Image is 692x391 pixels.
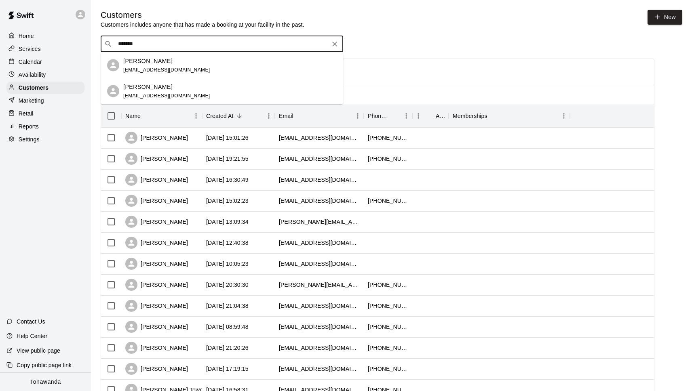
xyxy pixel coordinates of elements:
div: 2025-07-16 21:20:26 [206,344,249,352]
p: Customers includes anyone that has made a booking at your facility in the past. [101,21,304,29]
button: Sort [424,110,436,122]
button: Menu [352,110,364,122]
a: Availability [6,69,84,81]
div: celine4598@aol.com [279,302,360,310]
div: Created At [206,105,234,127]
button: Menu [558,110,570,122]
a: Settings [6,133,84,145]
div: 2025-07-21 20:30:30 [206,281,249,289]
div: [PERSON_NAME] [125,363,188,375]
div: [PERSON_NAME] [125,216,188,228]
div: Angela Barrett [107,59,119,71]
div: [PERSON_NAME] [125,342,188,354]
div: [PERSON_NAME] [125,153,188,165]
div: +15856458435 [368,281,408,289]
button: Menu [412,110,424,122]
a: Reports [6,120,84,132]
div: eafanyoung@gmail.com [279,155,360,163]
div: +17164982225 [368,365,408,373]
div: Jack Barrett [107,85,119,97]
p: Services [19,45,41,53]
div: kate8jr@yahoo.com [279,197,360,205]
div: [PERSON_NAME] [125,174,188,186]
div: 2025-07-29 16:30:49 [206,176,249,184]
div: holly.cellino@gmail.com [279,218,360,226]
span: [EMAIL_ADDRESS][DOMAIN_NAME] [123,67,210,72]
button: Sort [141,110,152,122]
div: Age [436,105,445,127]
div: Phone Number [364,105,412,127]
div: 2025-07-16 17:19:15 [206,365,249,373]
div: +17163533303 [368,197,408,205]
div: [PERSON_NAME] [125,258,188,270]
div: Name [125,105,141,127]
span: [EMAIL_ADDRESS][DOMAIN_NAME] [123,92,210,98]
div: [PERSON_NAME] [125,195,188,207]
p: [PERSON_NAME] [123,57,173,65]
div: pjw5159@aol.com [279,134,360,142]
div: Email [279,105,293,127]
div: Phone Number [368,105,389,127]
a: Customers [6,82,84,94]
h5: Customers [101,10,304,21]
div: [PERSON_NAME] [125,132,188,144]
div: [PERSON_NAME] [125,237,188,249]
button: Menu [263,110,275,122]
p: Calendar [19,58,42,66]
div: 2025-08-02 19:21:55 [206,155,249,163]
div: 2025-07-22 13:09:34 [206,218,249,226]
p: Settings [19,135,40,143]
div: +17162074852 [368,323,408,331]
button: Sort [389,110,400,122]
div: +12173050099 [368,155,408,163]
a: Services [6,43,84,55]
p: Reports [19,122,39,130]
p: Availability [19,71,46,79]
p: Customers [19,84,49,92]
div: +17169464623 [368,344,408,352]
div: 2025-07-22 10:05:23 [206,260,249,268]
div: 2025-07-22 15:02:23 [206,197,249,205]
div: amanda417@yahoo.com [279,344,360,352]
div: 2025-07-20 21:04:38 [206,302,249,310]
a: New [648,10,682,25]
div: [PERSON_NAME] [125,279,188,291]
div: derrek.galloway@gmail.com [279,281,360,289]
div: doctornewbury@gmail.com [279,365,360,373]
div: +17166222952 [368,134,408,142]
div: Memberships [453,105,487,127]
button: Clear [329,38,340,50]
div: 2025-07-17 08:59:48 [206,323,249,331]
div: Home [6,30,84,42]
button: Sort [234,110,245,122]
div: paulyt813@gmail.com [279,239,360,247]
div: [PERSON_NAME] [125,300,188,312]
div: [PERSON_NAME] [125,321,188,333]
p: Marketing [19,97,44,105]
div: Search customers by name or email [101,36,343,52]
button: Menu [190,110,202,122]
div: rmorreal@yahoo.com [279,260,360,268]
div: Age [412,105,449,127]
p: Help Center [17,332,47,340]
div: Name [121,105,202,127]
button: Menu [400,110,412,122]
p: Contact Us [17,317,45,326]
p: Tonawanda [30,378,61,386]
div: Memberships [449,105,570,127]
div: Created At [202,105,275,127]
p: [PERSON_NAME] [123,82,173,91]
div: 2025-08-09 15:01:26 [206,134,249,142]
button: Sort [293,110,305,122]
div: Email [275,105,364,127]
div: jrembold@gmail.com [279,176,360,184]
p: Home [19,32,34,40]
div: kcblueeyes19@aol.com [279,323,360,331]
a: Retail [6,107,84,120]
div: +17165254843 [368,302,408,310]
